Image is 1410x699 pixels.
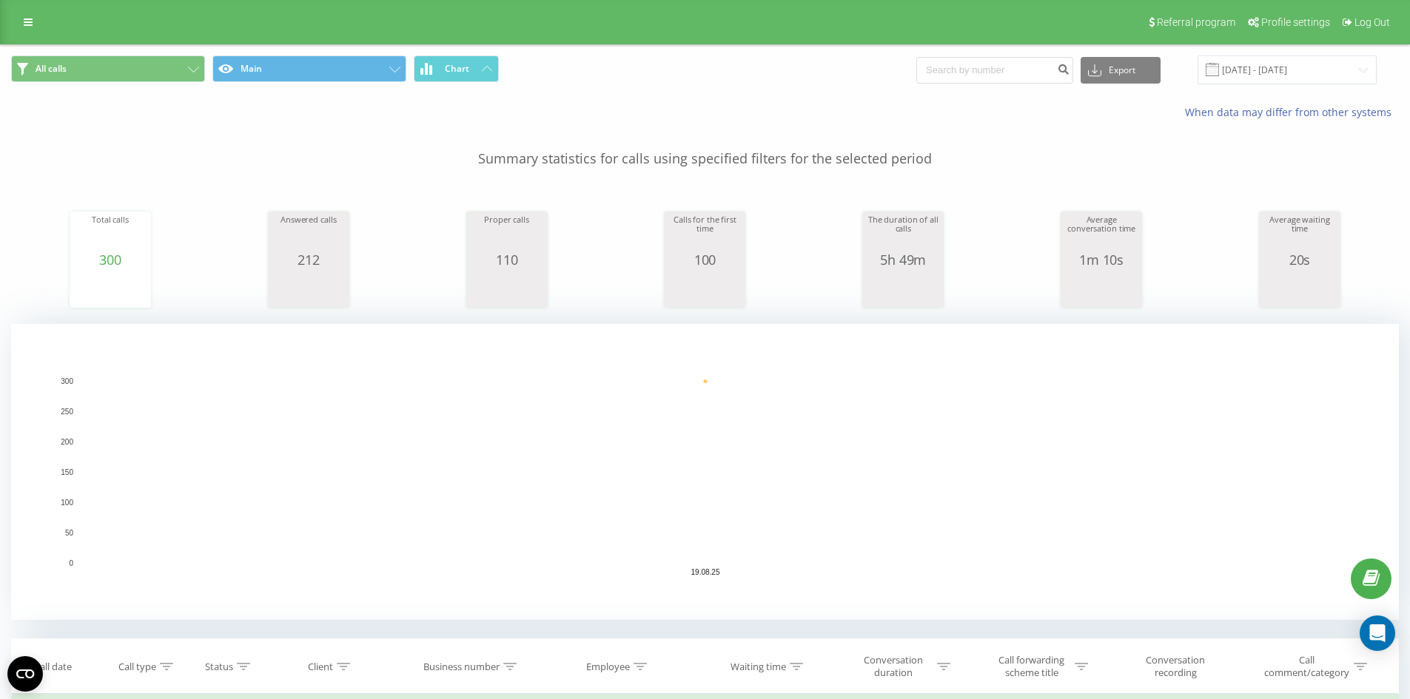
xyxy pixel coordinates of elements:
div: 5h 49m [866,252,940,267]
div: Conversation recording [1127,654,1223,679]
div: Waiting time [731,661,786,673]
input: Search by number [916,57,1073,84]
span: Chart [445,64,469,74]
text: 200 [61,438,73,446]
svg: A chart. [1263,267,1337,311]
span: Profile settings [1261,16,1330,28]
svg: A chart. [73,267,147,311]
div: Total calls [73,215,147,252]
svg: A chart. [668,267,742,311]
button: Export [1081,57,1161,84]
div: Calls for the first time [668,215,742,252]
button: Chart [414,55,499,82]
text: 0 [69,559,73,567]
div: Call comment/category [1263,654,1350,679]
div: Business number [423,661,500,673]
svg: A chart. [272,267,346,311]
text: 19.08.25 [691,568,720,576]
div: Conversation duration [854,654,933,679]
div: Average conversation time [1064,215,1138,252]
text: 250 [61,408,73,416]
div: Employee [586,661,630,673]
span: Log Out [1354,16,1390,28]
span: All calls [36,63,67,75]
div: Call type [118,661,156,673]
div: 110 [470,252,544,267]
div: Open Intercom Messenger [1360,615,1395,651]
div: 100 [668,252,742,267]
svg: A chart. [1064,267,1138,311]
div: 20s [1263,252,1337,267]
button: Main [212,55,406,82]
div: Client [308,661,333,673]
p: Summary statistics for calls using specified filters for the selected period [11,120,1399,169]
svg: A chart. [866,267,940,311]
button: All calls [11,55,205,82]
div: 212 [272,252,346,267]
text: 50 [65,529,74,537]
div: The duration of all calls [866,215,940,252]
svg: A chart. [11,324,1399,620]
text: 150 [61,468,73,476]
button: Open CMP widget [7,656,43,692]
div: Call date [34,661,72,673]
div: Call forwarding scheme title [992,654,1071,679]
span: Referral program [1157,16,1235,28]
a: When data may differ from other systems [1185,105,1399,119]
div: Status [205,661,233,673]
div: Answered calls [272,215,346,252]
div: Average waiting time [1263,215,1337,252]
text: 300 [61,377,73,385]
text: 100 [61,499,73,507]
div: Proper calls [470,215,544,252]
div: 300 [73,252,147,267]
svg: A chart. [470,267,544,311]
div: 1m 10s [1064,252,1138,267]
